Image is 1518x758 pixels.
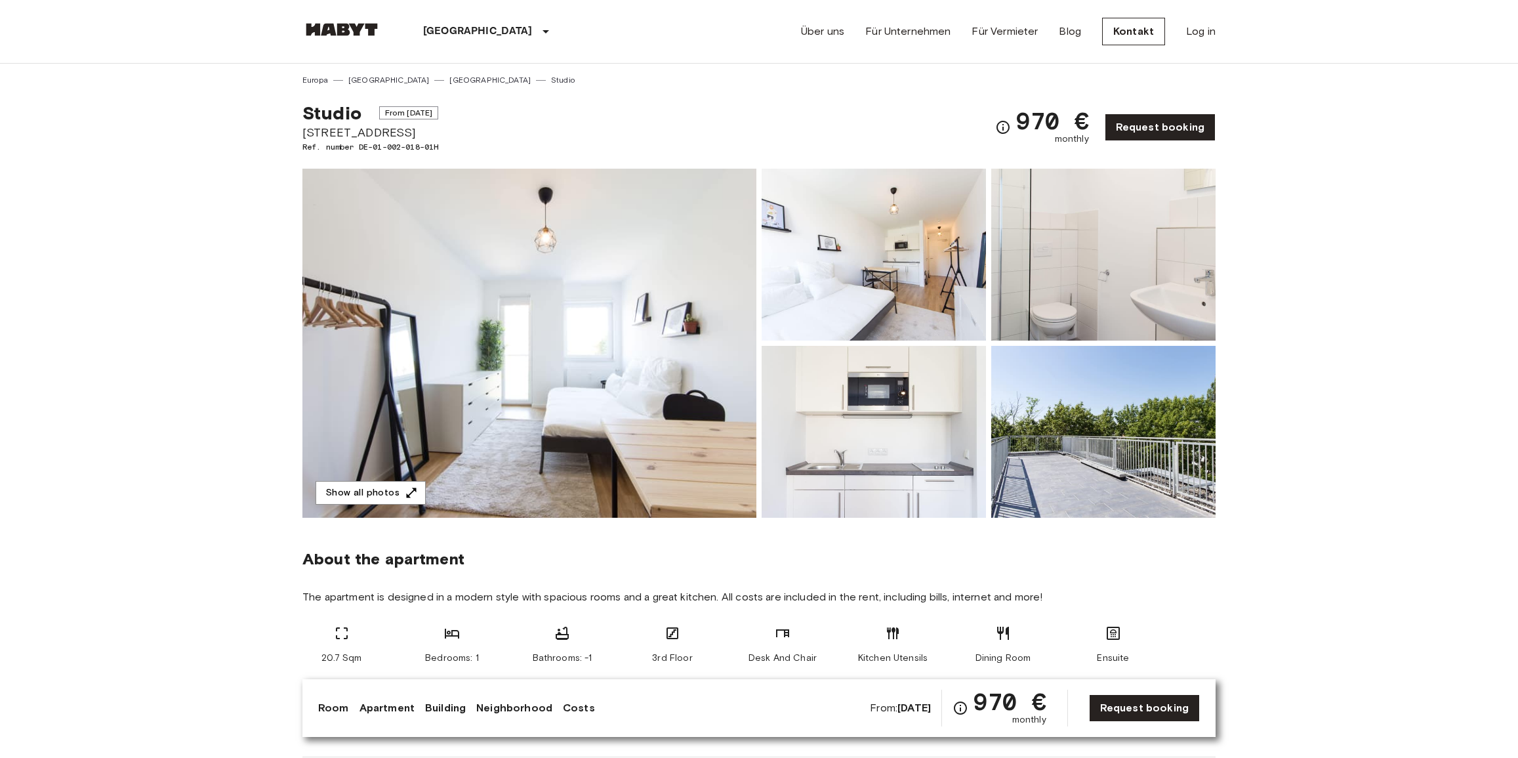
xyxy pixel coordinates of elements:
[995,119,1011,135] svg: Check cost overview for full price breakdown. Please note that discounts apply to new joiners onl...
[302,141,438,153] span: Ref. number DE-01-002-018-01H
[991,346,1216,518] img: Picture of unit DE-01-002-018-01H
[302,102,361,124] span: Studio
[449,74,531,86] a: [GEOGRAPHIC_DATA]
[321,652,361,665] span: 20.7 Sqm
[379,106,439,119] span: From [DATE]
[348,74,430,86] a: [GEOGRAPHIC_DATA]
[801,24,844,39] a: Über uns
[972,24,1038,39] a: Für Vermieter
[991,169,1216,341] img: Picture of unit DE-01-002-018-01H
[1105,114,1216,141] a: Request booking
[953,700,968,716] svg: Check cost overview for full price breakdown. Please note that discounts apply to new joiners onl...
[425,652,479,665] span: Bedrooms: 1
[302,169,756,518] img: Marketing picture of unit DE-01-002-018-01H
[1186,24,1216,39] a: Log in
[762,169,986,341] img: Picture of unit DE-01-002-018-01H
[652,652,692,665] span: 3rd Floor
[302,124,438,141] span: [STREET_ADDRESS]
[423,24,533,39] p: [GEOGRAPHIC_DATA]
[1102,18,1165,45] a: Kontakt
[897,702,931,714] b: [DATE]
[974,690,1046,713] span: 970 €
[1059,24,1081,39] a: Blog
[302,590,1216,604] span: The apartment is designed in a modern style with spacious rooms and a great kitchen. All costs ar...
[858,652,928,665] span: Kitchen Utensils
[1016,109,1089,133] span: 970 €
[551,74,575,86] a: Studio
[1055,133,1089,146] span: monthly
[762,346,986,518] img: Picture of unit DE-01-002-018-01H
[425,700,466,716] a: Building
[359,700,415,716] a: Apartment
[533,652,592,665] span: Bathrooms: -1
[1097,652,1129,665] span: Ensuite
[318,700,349,716] a: Room
[302,23,381,36] img: Habyt
[749,652,817,665] span: Desk And Chair
[316,481,426,505] button: Show all photos
[476,700,552,716] a: Neighborhood
[302,74,328,86] a: Europa
[302,549,464,569] span: About the apartment
[1012,713,1046,726] span: monthly
[975,652,1031,665] span: Dining Room
[563,700,595,716] a: Costs
[870,701,931,715] span: From:
[865,24,951,39] a: Für Unternehmen
[1089,694,1200,722] a: Request booking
